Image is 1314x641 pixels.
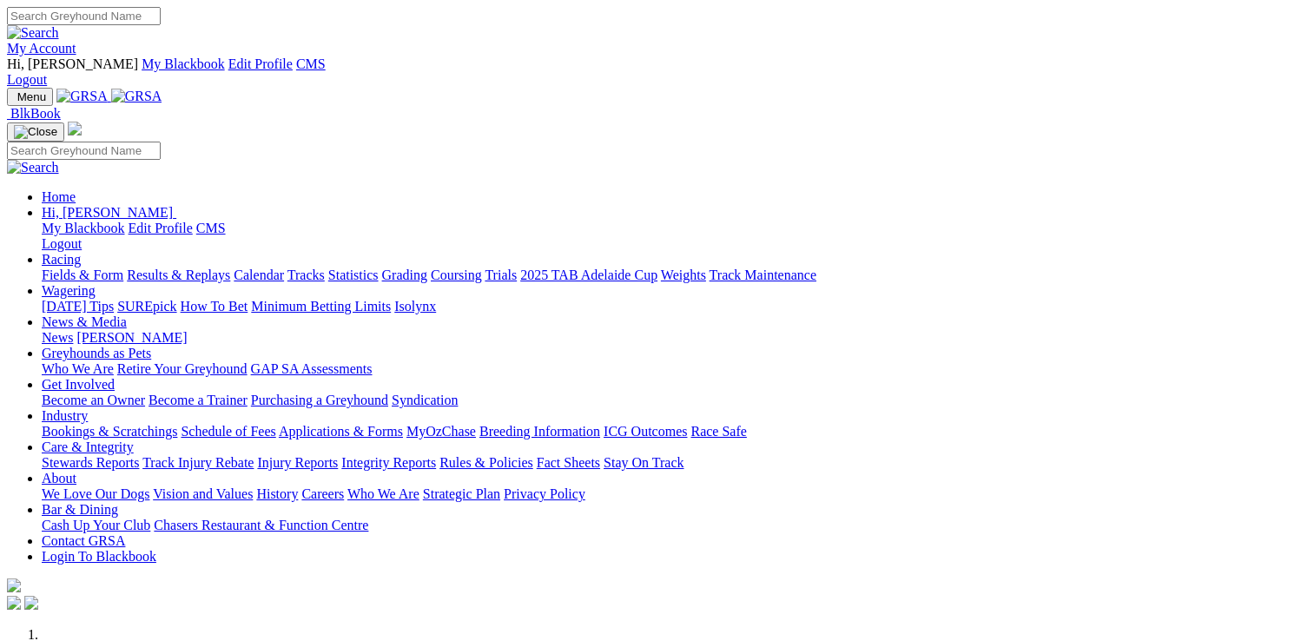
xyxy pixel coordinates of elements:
[604,424,687,439] a: ICG Outcomes
[42,471,76,486] a: About
[127,268,230,282] a: Results & Replays
[279,424,403,439] a: Applications & Forms
[341,455,436,470] a: Integrity Reports
[42,518,1307,533] div: Bar & Dining
[7,56,1307,88] div: My Account
[7,160,59,175] img: Search
[42,502,118,517] a: Bar & Dining
[154,518,368,532] a: Chasers Restaurant & Function Centre
[17,90,46,103] span: Menu
[7,41,76,56] a: My Account
[42,205,176,220] a: Hi, [PERSON_NAME]
[604,455,683,470] a: Stay On Track
[42,549,156,564] a: Login To Blackbook
[431,268,482,282] a: Coursing
[7,56,138,71] span: Hi, [PERSON_NAME]
[7,7,161,25] input: Search
[234,268,284,282] a: Calendar
[56,89,108,104] img: GRSA
[406,424,476,439] a: MyOzChase
[504,486,585,501] a: Privacy Policy
[423,486,500,501] a: Strategic Plan
[287,268,325,282] a: Tracks
[10,106,61,121] span: BlkBook
[296,56,326,71] a: CMS
[42,361,114,376] a: Who We Are
[142,56,225,71] a: My Blackbook
[690,424,746,439] a: Race Safe
[7,106,61,121] a: BlkBook
[76,330,187,345] a: [PERSON_NAME]
[181,299,248,314] a: How To Bet
[42,330,73,345] a: News
[42,455,1307,471] div: Care & Integrity
[42,283,96,298] a: Wagering
[439,455,533,470] a: Rules & Policies
[42,455,139,470] a: Stewards Reports
[7,596,21,610] img: facebook.svg
[42,252,81,267] a: Racing
[42,393,1307,408] div: Get Involved
[42,189,76,204] a: Home
[251,393,388,407] a: Purchasing a Greyhound
[7,88,53,106] button: Toggle navigation
[14,125,57,139] img: Close
[24,596,38,610] img: twitter.svg
[111,89,162,104] img: GRSA
[117,361,248,376] a: Retire Your Greyhound
[42,439,134,454] a: Care & Integrity
[42,299,114,314] a: [DATE] Tips
[117,299,176,314] a: SUREpick
[42,346,151,360] a: Greyhounds as Pets
[485,268,517,282] a: Trials
[196,221,226,235] a: CMS
[251,299,391,314] a: Minimum Betting Limits
[7,122,64,142] button: Toggle navigation
[382,268,427,282] a: Grading
[42,268,1307,283] div: Racing
[153,486,253,501] a: Vision and Values
[7,25,59,41] img: Search
[181,424,275,439] a: Schedule of Fees
[42,518,150,532] a: Cash Up Your Club
[42,533,125,548] a: Contact GRSA
[42,221,1307,252] div: Hi, [PERSON_NAME]
[537,455,600,470] a: Fact Sheets
[42,205,173,220] span: Hi, [PERSON_NAME]
[710,268,816,282] a: Track Maintenance
[394,299,436,314] a: Isolynx
[42,268,123,282] a: Fields & Form
[251,361,373,376] a: GAP SA Assessments
[256,486,298,501] a: History
[42,330,1307,346] div: News & Media
[228,56,293,71] a: Edit Profile
[142,455,254,470] a: Track Injury Rebate
[42,424,177,439] a: Bookings & Scratchings
[42,393,145,407] a: Become an Owner
[129,221,193,235] a: Edit Profile
[257,455,338,470] a: Injury Reports
[42,221,125,235] a: My Blackbook
[7,72,47,87] a: Logout
[68,122,82,135] img: logo-grsa-white.png
[301,486,344,501] a: Careers
[42,486,149,501] a: We Love Our Dogs
[392,393,458,407] a: Syndication
[479,424,600,439] a: Breeding Information
[347,486,419,501] a: Who We Are
[42,361,1307,377] div: Greyhounds as Pets
[42,486,1307,502] div: About
[42,424,1307,439] div: Industry
[328,268,379,282] a: Statistics
[42,299,1307,314] div: Wagering
[520,268,657,282] a: 2025 TAB Adelaide Cup
[661,268,706,282] a: Weights
[149,393,248,407] a: Become a Trainer
[42,377,115,392] a: Get Involved
[7,142,161,160] input: Search
[42,236,82,251] a: Logout
[42,314,127,329] a: News & Media
[42,408,88,423] a: Industry
[7,578,21,592] img: logo-grsa-white.png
